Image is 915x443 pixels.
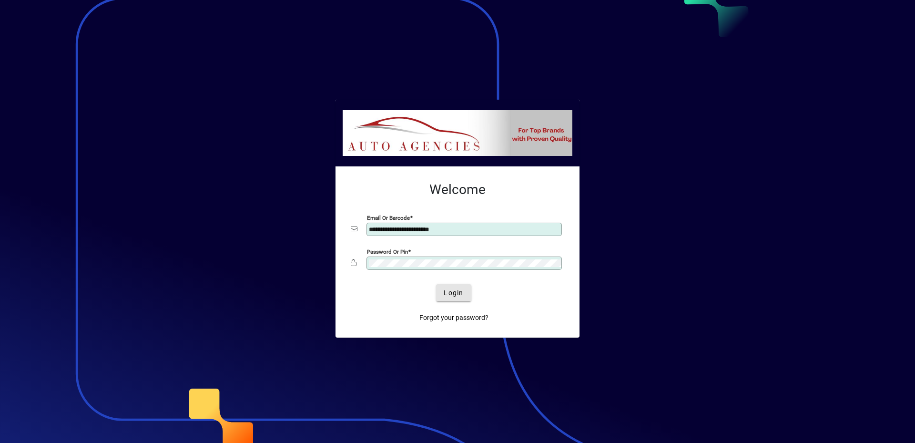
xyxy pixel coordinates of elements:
[436,284,471,301] button: Login
[367,248,408,255] mat-label: Password or Pin
[367,215,410,221] mat-label: Email or Barcode
[444,288,463,298] span: Login
[416,309,492,326] a: Forgot your password?
[419,313,488,323] span: Forgot your password?
[351,182,564,198] h2: Welcome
